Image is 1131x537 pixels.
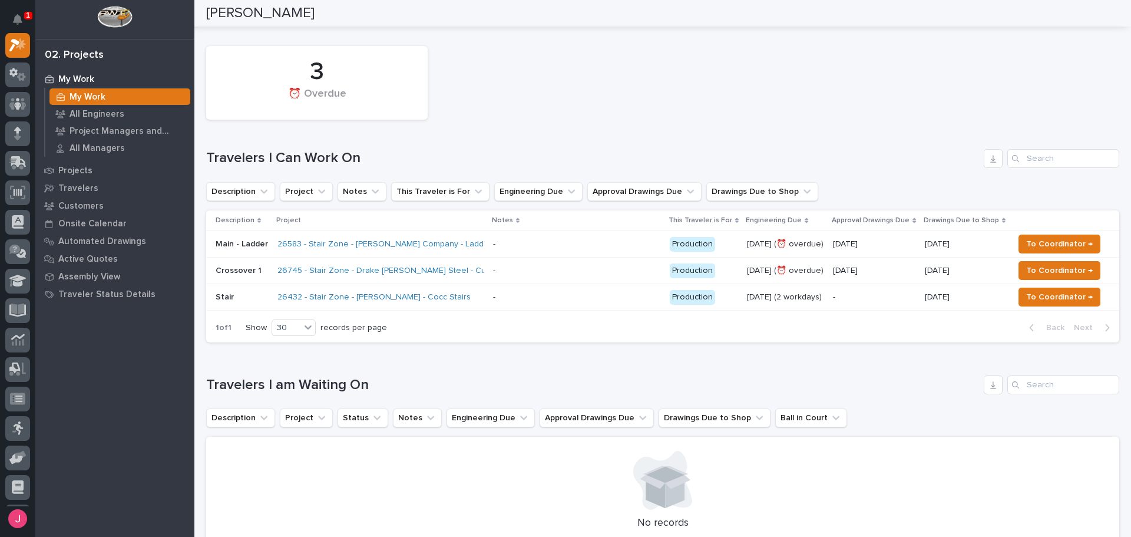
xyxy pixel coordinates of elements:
p: Travelers [58,183,98,194]
p: Description [216,214,254,227]
button: To Coordinator → [1018,288,1100,307]
tr: Main - Ladder26583 - Stair Zone - [PERSON_NAME] Company - Ladder with Platform - Production[DATE]... [206,231,1119,258]
div: 30 [272,322,300,334]
div: - [493,266,495,276]
p: Engineering Due [746,214,802,227]
div: 02. Projects [45,49,104,62]
span: To Coordinator → [1026,290,1093,304]
div: Notifications1 [15,14,30,33]
a: 26745 - Stair Zone - Drake [PERSON_NAME] Steel - Custom Crossovers [277,266,551,276]
h1: Travelers I am Waiting On [206,377,979,394]
a: Customers [35,197,194,215]
div: 3 [226,57,408,87]
a: My Work [45,88,194,105]
a: Project Managers and Engineers [45,123,194,139]
p: [DATE] [925,263,952,276]
p: Stair [216,292,268,302]
a: Assembly View [35,268,194,285]
button: Drawings Due to Shop [659,408,770,427]
p: This Traveler is For [669,214,732,227]
tr: Crossover 126745 - Stair Zone - Drake [PERSON_NAME] Steel - Custom Crossovers - Production[DATE] ... [206,258,1119,284]
a: All Engineers [45,106,194,122]
p: [DATE] (⏰ overdue) [747,266,824,276]
p: No records [220,517,1105,530]
button: users-avatar [5,506,30,531]
a: Travelers [35,179,194,197]
button: Back [1020,322,1069,333]
p: [DATE] [833,266,915,276]
p: Onsite Calendar [58,219,127,229]
button: To Coordinator → [1018,261,1100,280]
a: Onsite Calendar [35,215,194,232]
div: Production [670,290,715,305]
div: - [493,292,495,302]
p: [DATE] (⏰ overdue) [747,239,824,249]
a: All Managers [45,140,194,156]
p: [DATE] [925,237,952,249]
a: Automated Drawings [35,232,194,250]
p: All Managers [70,143,125,154]
p: 1 of 1 [206,314,241,342]
img: Workspace Logo [97,6,132,28]
button: This Traveler is For [391,182,490,201]
div: Production [670,237,715,252]
p: Traveler Status Details [58,289,156,300]
div: Production [670,263,715,278]
a: Traveler Status Details [35,285,194,303]
span: To Coordinator → [1026,263,1093,278]
button: Project [280,182,333,201]
span: To Coordinator → [1026,237,1093,251]
input: Search [1007,375,1119,394]
a: Active Quotes [35,250,194,268]
div: ⏰ Overdue [226,88,408,113]
p: Approval Drawings Due [832,214,910,227]
button: Engineering Due [494,182,583,201]
button: Engineering Due [447,408,535,427]
p: Show [246,323,267,333]
button: Description [206,408,275,427]
p: Customers [58,201,104,212]
tr: Stair26432 - Stair Zone - [PERSON_NAME] - Cocc Stairs - Production[DATE] (2 workdays)-[DATE][DATE... [206,284,1119,311]
p: [DATE] (2 workdays) [747,292,824,302]
p: Crossover 1 [216,266,268,276]
p: Drawings Due to Shop [924,214,999,227]
p: - [833,292,915,302]
p: Active Quotes [58,254,118,265]
p: My Work [70,92,105,103]
p: Project Managers and Engineers [70,126,186,137]
p: [DATE] [833,239,915,249]
input: Search [1007,149,1119,168]
span: Back [1039,322,1064,333]
p: My Work [58,74,94,85]
p: Assembly View [58,272,120,282]
h2: [PERSON_NAME] [206,5,315,22]
button: Project [280,408,333,427]
button: Status [338,408,388,427]
button: Approval Drawings Due [540,408,654,427]
p: Notes [492,214,513,227]
a: My Work [35,70,194,88]
a: 26432 - Stair Zone - [PERSON_NAME] - Cocc Stairs [277,292,471,302]
h1: Travelers I Can Work On [206,150,979,167]
p: [DATE] [925,290,952,302]
p: Project [276,214,301,227]
button: Notes [393,408,442,427]
button: Ball in Court [775,408,847,427]
p: Automated Drawings [58,236,146,247]
button: Notes [338,182,386,201]
p: 1 [26,11,30,19]
p: Projects [58,166,92,176]
button: Next [1069,322,1119,333]
a: 26583 - Stair Zone - [PERSON_NAME] Company - Ladder with Platform [277,239,542,249]
button: To Coordinator → [1018,235,1100,253]
button: Drawings Due to Shop [706,182,818,201]
p: All Engineers [70,109,124,120]
p: records per page [320,323,387,333]
button: Description [206,182,275,201]
button: Notifications [5,7,30,32]
div: - [493,239,495,249]
a: Projects [35,162,194,179]
p: Main - Ladder [216,239,268,249]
